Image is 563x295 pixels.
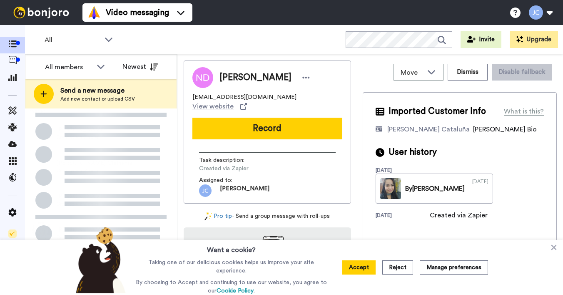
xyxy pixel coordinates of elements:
[405,184,465,194] div: By [PERSON_NAME]
[389,105,486,118] span: Imported Customer Info
[430,210,488,220] div: Created via Zapier
[510,31,558,48] button: Upgrade
[144,164,173,170] div: 53 min. ago
[204,212,212,221] img: magic-wand.svg
[106,7,169,18] span: Video messaging
[380,178,401,199] img: bef71b50-c131-4565-ac11-1aa106861178-thumb.jpg
[420,260,488,275] button: Manage preferences
[192,93,296,101] span: [EMAIL_ADDRESS][DOMAIN_NAME]
[376,212,430,220] div: [DATE]
[492,64,552,81] button: Disable fallback
[60,96,135,102] span: Add new contact or upload CSV
[8,229,17,238] img: Checklist.svg
[56,134,106,141] span: Created via Zapier
[251,236,284,281] img: download
[56,201,106,207] span: Created via Zapier
[56,192,106,201] span: [PERSON_NAME]
[217,288,254,294] a: Cookie Policy
[184,212,351,221] div: - Send a group message with roll-ups
[220,184,269,197] span: [PERSON_NAME]
[134,258,329,275] p: Taking one of our delicious cookies helps us improve your site experience.
[376,167,430,174] div: [DATE]
[144,197,173,204] div: 57 min. ago
[31,221,52,242] img: 165ec3a2-7897-4a17-8df9-c2350c7df722.jpg
[56,167,140,174] span: Created via Zapier
[45,62,92,72] div: All members
[56,159,140,167] span: [PERSON_NAME] Chitsamatanga
[461,31,501,48] button: Invite
[219,71,291,84] span: [PERSON_NAME]
[144,230,173,237] div: 2 hr. ago
[199,176,257,184] span: Assigned to:
[68,227,130,293] img: bear-with-cookie.png
[144,130,173,137] div: 35 min. ago
[116,58,164,75] button: Newest
[199,164,278,173] span: Created via Zapier
[199,184,212,197] img: jc.png
[473,126,537,133] span: [PERSON_NAME] Bio
[31,188,52,209] img: ap.png
[10,7,72,18] img: bj-logo-header-white.svg
[134,278,329,295] p: By choosing to Accept and continuing to use our website, you agree to our .
[60,86,135,96] span: Send a new message
[56,226,106,234] span: [PERSON_NAME]
[504,106,544,116] div: What is this?
[192,67,213,88] img: Image of Natalie Denning
[192,101,234,111] span: View website
[31,154,52,175] img: kc.png
[192,118,342,139] button: Record
[387,124,470,134] div: [PERSON_NAME] Cataluña
[204,212,232,221] a: Pro tip
[25,108,177,117] div: [DATE]
[199,156,257,164] span: Task description :
[56,126,106,134] span: [PERSON_NAME]
[192,101,247,111] a: View website
[472,178,488,199] div: [DATE]
[87,6,101,19] img: vm-color.svg
[448,64,488,81] button: Dismiss
[389,146,437,159] span: User history
[376,174,493,204] a: By[PERSON_NAME][DATE]
[401,68,423,78] span: Move
[382,260,413,275] button: Reject
[45,35,100,45] span: All
[56,234,106,241] span: Created via Zapier
[31,121,52,142] img: sg.png
[342,260,376,275] button: Accept
[207,240,256,255] h3: Want a cookie?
